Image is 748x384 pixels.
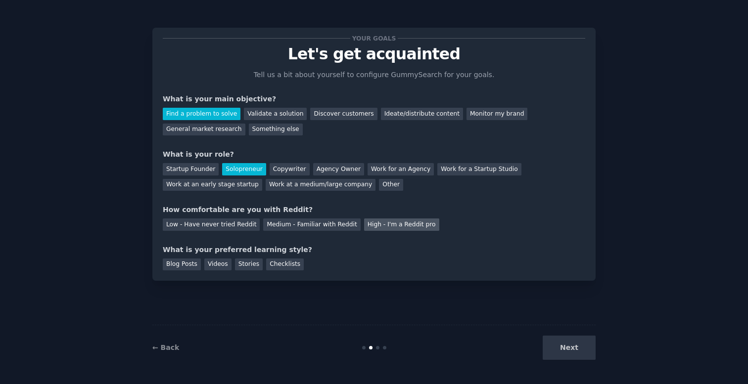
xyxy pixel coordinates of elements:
p: Tell us a bit about yourself to configure GummySearch for your goals. [249,70,499,80]
div: Find a problem to solve [163,108,240,120]
div: Work for a Startup Studio [437,163,521,175]
div: What is your preferred learning style? [163,245,585,255]
a: ← Back [152,343,179,351]
span: Your goals [350,33,398,43]
div: Other [379,179,403,191]
div: Blog Posts [163,258,201,271]
div: Low - Have never tried Reddit [163,218,260,231]
div: Agency Owner [313,163,364,175]
div: How comfortable are you with Reddit? [163,205,585,215]
div: General market research [163,124,245,136]
div: Medium - Familiar with Reddit [263,218,360,231]
div: High - I'm a Reddit pro [364,218,439,231]
div: Validate a solution [244,108,307,120]
div: Solopreneur [222,163,266,175]
div: Stories [235,258,263,271]
div: What is your main objective? [163,94,585,104]
div: Work at a medium/large company [266,179,375,191]
div: Discover customers [310,108,377,120]
div: Work at an early stage startup [163,179,262,191]
div: Ideate/distribute content [381,108,463,120]
div: Videos [204,258,232,271]
div: Copywriter [270,163,310,175]
div: Work for an Agency [368,163,434,175]
div: Monitor my brand [467,108,527,120]
div: Startup Founder [163,163,219,175]
div: What is your role? [163,149,585,160]
div: Checklists [266,258,304,271]
p: Let's get acquainted [163,45,585,63]
div: Something else [249,124,303,136]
